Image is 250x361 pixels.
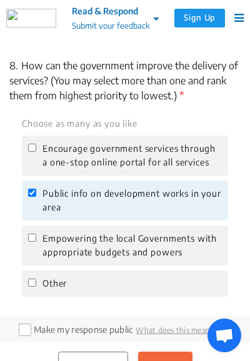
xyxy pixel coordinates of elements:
input: Public info on development works in your area [28,189,36,197]
span: Other [42,277,67,290]
p: Submit your feedback [72,20,150,32]
button: Sign Up [174,9,225,27]
img: jwrukk9bl1z89niicpbx9z0dc3k6 [6,9,56,27]
input: Empowering the local Governments with appropriate budgets and powers [28,234,36,242]
span: What does this mean? [136,325,213,335]
label: Choose as many as you like [22,117,137,131]
label: Make my response public [34,324,132,335]
span: Public info on development works in your area [42,187,222,214]
span: Encourage government services through a one-stop online portal for all services [42,142,222,169]
span: Empowering the local Governments with appropriate budgets and powers [42,232,222,259]
div: Open chat [207,319,241,352]
span: 8. [9,59,18,72]
input: Encourage government services through a one-stop online portal for all services [28,144,36,152]
p: How can the government improve the delivery of services? (You may select more than one and rank t... [9,58,241,103]
input: Other [28,279,36,287]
